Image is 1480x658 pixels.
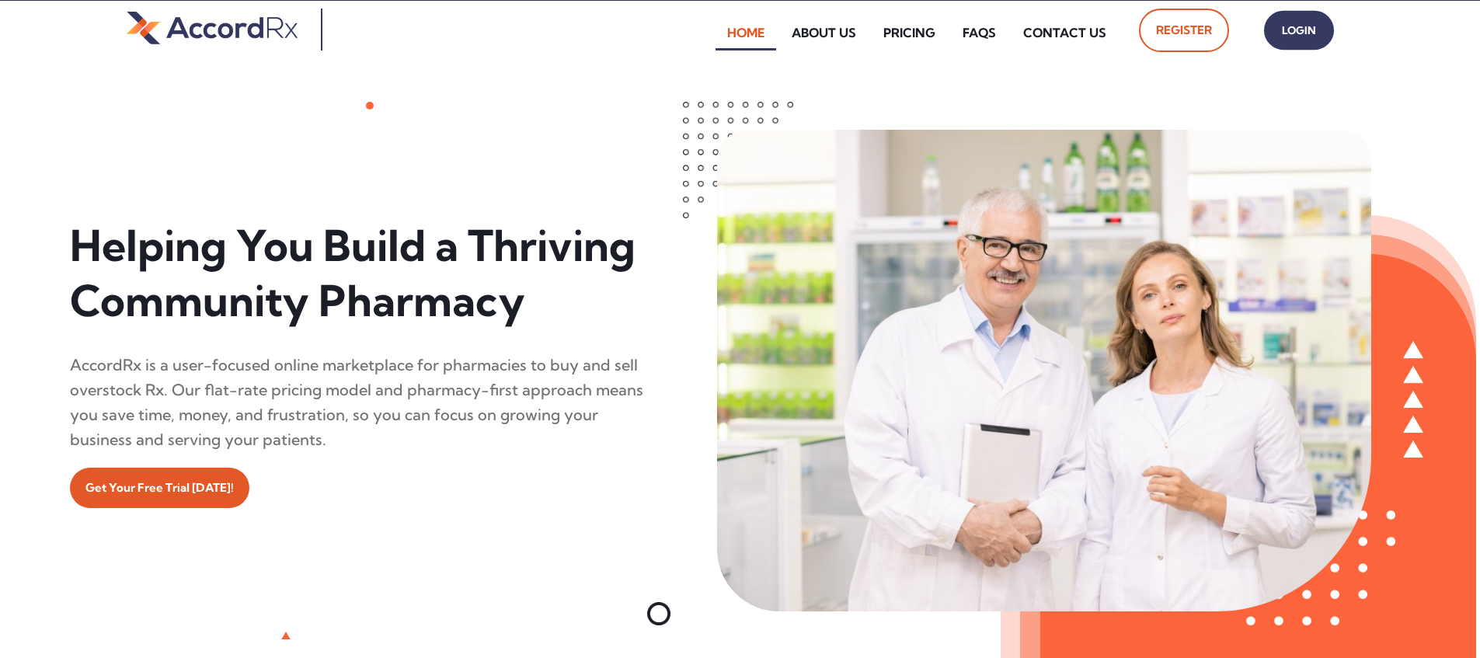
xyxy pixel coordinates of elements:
a: Contact Us [1012,15,1118,50]
a: Get Your Free Trial [DATE]! [70,468,249,508]
span: Register [1156,18,1212,43]
a: About Us [780,15,868,50]
span: Login [1280,19,1318,42]
a: Register [1139,9,1229,52]
img: default-logo [127,9,298,47]
a: FAQs [951,15,1008,50]
h1: Helping You Build a Thriving Community Pharmacy [70,218,647,329]
a: Home [716,15,776,50]
a: Pricing [872,15,947,50]
a: Login [1264,11,1334,50]
span: Get Your Free Trial [DATE]! [85,475,234,500]
div: AccordRx is a user-focused online marketplace for pharmacies to buy and sell overstock Rx. Our fl... [70,353,647,452]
